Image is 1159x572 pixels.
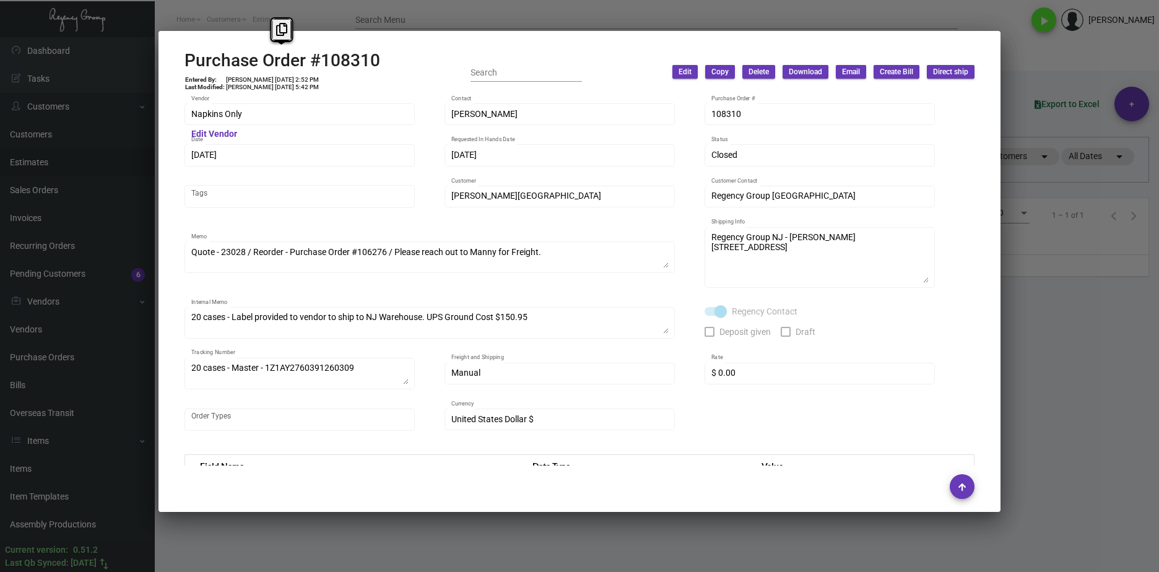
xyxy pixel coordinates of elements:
[789,67,822,77] span: Download
[191,129,237,139] mat-hint: Edit Vendor
[711,150,737,160] span: Closed
[749,67,769,77] span: Delete
[451,368,480,378] span: Manual
[184,84,225,91] td: Last Modified:
[836,65,866,79] button: Email
[73,544,98,557] div: 0.51.2
[874,65,919,79] button: Create Bill
[184,50,380,71] h2: Purchase Order #108310
[711,67,729,77] span: Copy
[225,76,319,84] td: [PERSON_NAME] [DATE] 2:52 PM
[520,455,749,477] th: Data Type
[732,304,797,319] span: Regency Contact
[742,65,775,79] button: Delete
[842,67,860,77] span: Email
[705,65,735,79] button: Copy
[276,23,287,36] i: Copy
[225,84,319,91] td: [PERSON_NAME] [DATE] 5:42 PM
[719,324,771,339] span: Deposit given
[880,67,913,77] span: Create Bill
[796,324,815,339] span: Draft
[672,65,698,79] button: Edit
[184,76,225,84] td: Entered By:
[185,455,521,477] th: Field Name
[783,65,828,79] button: Download
[5,544,68,557] div: Current version:
[927,65,975,79] button: Direct ship
[679,67,692,77] span: Edit
[5,557,97,570] div: Last Qb Synced: [DATE]
[749,455,974,477] th: Value
[933,67,968,77] span: Direct ship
